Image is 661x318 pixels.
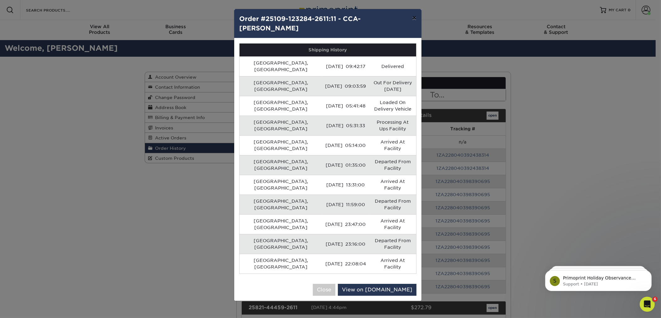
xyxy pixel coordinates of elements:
td: Arrived At Facility [369,135,416,155]
td: Departed From Facility [369,155,416,175]
td: Arrived At Facility [369,214,416,234]
td: Out For Delivery [DATE] [369,76,416,96]
button: × [407,9,421,27]
td: Delivered [369,56,416,76]
span: 6 [653,297,658,302]
td: Arrived At Facility [369,254,416,274]
td: Processing At Ups Facility [369,116,416,135]
td: [DATE] 05:41:48 [322,96,369,116]
span: Primoprint Holiday Observance Please note that our customer service department will be closed [DA... [27,18,106,98]
td: [GEOGRAPHIC_DATA], [GEOGRAPHIC_DATA] [240,96,322,116]
a: View on [DOMAIN_NAME] [338,284,416,296]
td: [DATE] 11:59:00 [322,195,369,214]
td: [GEOGRAPHIC_DATA], [GEOGRAPHIC_DATA] [240,116,322,135]
td: Departed From Facility [369,234,416,254]
td: [DATE] 13:31:00 [322,175,369,195]
td: Arrived At Facility [369,175,416,195]
td: [DATE] 23:47:00 [322,214,369,234]
td: [DATE] 01:35:00 [322,155,369,175]
td: [DATE] 09:03:59 [322,76,369,96]
td: [GEOGRAPHIC_DATA], [GEOGRAPHIC_DATA] [240,56,322,76]
td: [DATE] 22:08:04 [322,254,369,274]
td: [DATE] 09:42:17 [322,56,369,76]
p: Message from Support, sent 17w ago [27,24,108,30]
button: Close [313,284,335,296]
iframe: Intercom notifications message [536,257,661,301]
td: [DATE] 05:14:00 [322,135,369,155]
td: [GEOGRAPHIC_DATA], [GEOGRAPHIC_DATA] [240,214,322,234]
td: [GEOGRAPHIC_DATA], [GEOGRAPHIC_DATA] [240,76,322,96]
td: [DATE] 05:31:33 [322,116,369,135]
td: [GEOGRAPHIC_DATA], [GEOGRAPHIC_DATA] [240,175,322,195]
td: [GEOGRAPHIC_DATA], [GEOGRAPHIC_DATA] [240,234,322,254]
td: Departed From Facility [369,195,416,214]
td: [GEOGRAPHIC_DATA], [GEOGRAPHIC_DATA] [240,195,322,214]
th: Shipping History [240,44,416,56]
td: [GEOGRAPHIC_DATA], [GEOGRAPHIC_DATA] [240,135,322,155]
iframe: Intercom live chat [640,297,655,312]
h4: Order #25109-123284-2611:11 - CCA-[PERSON_NAME] [239,14,416,33]
td: [GEOGRAPHIC_DATA], [GEOGRAPHIC_DATA] [240,155,322,175]
td: [GEOGRAPHIC_DATA], [GEOGRAPHIC_DATA] [240,254,322,274]
td: Loaded On Delivery Vehicle [369,96,416,116]
td: [DATE] 23:16:00 [322,234,369,254]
